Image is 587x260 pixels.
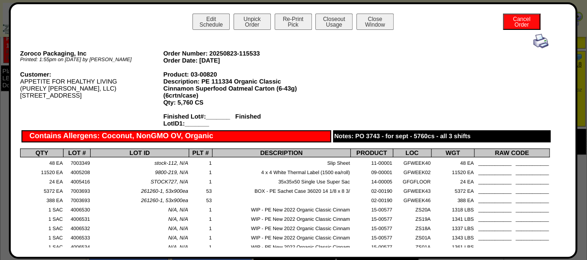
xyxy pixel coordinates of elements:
[393,213,431,223] td: ZS19A
[189,149,212,157] th: PLT #
[431,185,474,195] td: 5372 EA
[356,14,394,30] button: CloseWindow
[168,207,188,213] span: N/A, N/A
[431,232,474,241] td: 1343 LBS
[20,71,163,99] div: APPETITE FOR HEALTHY LIVING (PURELY [PERSON_NAME], LLC) [STREET_ADDRESS]
[212,185,351,195] td: BOX - PE Sachet Case 36020 14 1/8 x 8 3/
[91,149,189,157] th: LOT ID
[168,235,188,241] span: N/A, N/A
[350,157,393,167] td: 11-00001
[503,14,540,30] button: CancelOrder
[192,14,230,30] button: EditSchedule
[21,157,64,167] td: 48 EA
[64,213,91,223] td: 4006531
[163,78,307,99] div: Description: PE 111334 Organic Classic Cinnamon Superfood Oatmeal Carton (6-43g)(6crtn/case)
[64,204,91,213] td: 4006530
[212,149,351,157] th: DESCRIPTION
[393,176,431,185] td: GFGFLOOR
[212,223,351,232] td: WIP - PE New 2022 Organic Classic Cinnam
[64,241,91,251] td: 4006534
[189,195,212,204] td: 53
[155,170,188,176] span: 9800-219, N/A
[393,195,431,204] td: GFWEEK46
[21,176,64,185] td: 24 EA
[21,167,64,176] td: 11520 EA
[474,167,550,176] td: ____________ ____________
[189,157,212,167] td: 1
[64,157,91,167] td: 7003349
[189,223,212,232] td: 1
[155,161,188,166] span: stock-112, N/A
[393,149,431,157] th: LOC
[21,232,64,241] td: 1 SAC
[350,195,393,204] td: 02-00190
[189,167,212,176] td: 1
[431,149,474,157] th: WGT
[474,223,550,232] td: ____________ ____________
[474,232,550,241] td: ____________ ____________
[431,241,474,251] td: 1361 LBS
[163,50,307,57] div: Order Number: 20250823-115533
[474,176,550,185] td: ____________ ____________
[393,223,431,232] td: ZS18A
[189,213,212,223] td: 1
[21,149,64,157] th: QTY
[212,213,351,223] td: WIP - PE New 2022 Organic Classic Cinnam
[21,185,64,195] td: 5372 EA
[21,130,331,142] div: Contains Allergens: Coconut, NonGMO OV, Organic
[20,57,163,63] div: Printed: 1:55pm on [DATE] by [PERSON_NAME]
[431,204,474,213] td: 1318 LBS
[350,149,393,157] th: PRODUCT
[393,157,431,167] td: GFWEEK40
[315,14,353,30] button: CloseoutUsage
[21,241,64,251] td: 1 SAC
[163,113,307,127] div: Finished Lot#:_______ Finished LotID1:_______
[163,71,307,78] div: Product: 03-00820
[189,204,212,213] td: 1
[474,213,550,223] td: ____________ ____________
[474,204,550,213] td: ____________ ____________
[350,223,393,232] td: 15-00577
[431,223,474,232] td: 1337 LBS
[350,185,393,195] td: 02-00190
[431,195,474,204] td: 388 EA
[431,157,474,167] td: 48 EA
[189,241,212,251] td: 1
[474,241,550,251] td: ____________ ____________
[212,232,351,241] td: WIP - PE New 2022 Organic Classic Cinnam
[431,167,474,176] td: 11520 EA
[141,198,188,204] span: 261260-1, 53x900ea
[533,34,548,49] img: print.gif
[64,195,91,204] td: 7003693
[212,204,351,213] td: WIP - PE New 2022 Organic Classic Cinnam
[333,130,551,142] div: Notes: PO 3743 - for sept - 5760cs - all 3 shifts
[350,167,393,176] td: 09-00001
[189,176,212,185] td: 1
[431,176,474,185] td: 24 EA
[474,157,550,167] td: ____________ ____________
[355,21,395,28] a: CloseWindow
[64,176,91,185] td: 4005416
[20,71,163,78] div: Customer:
[189,232,212,241] td: 1
[393,232,431,241] td: ZS01A
[393,241,431,251] td: ZS01A
[21,213,64,223] td: 1 SAC
[474,195,550,204] td: ____________ ____________
[212,176,351,185] td: 35x35x50 Single Use Super Sac
[168,226,188,232] span: N/A, N/A
[393,204,431,213] td: ZS20A
[474,149,550,157] th: RAW CODE
[431,213,474,223] td: 1341 LBS
[474,185,550,195] td: ____________ ____________
[212,241,351,251] td: WIP - PE New 2022 Organic Classic Cinnam
[20,50,163,57] div: Zoroco Packaging, Inc
[350,176,393,185] td: 14-00005
[350,232,393,241] td: 15-00577
[150,179,188,185] span: STOCK727, N/A
[393,167,431,176] td: GFWEEK02
[233,14,271,30] button: UnpickOrder
[64,223,91,232] td: 4006532
[350,241,393,251] td: 15-00577
[212,167,351,176] td: 4 x 4 White Thermal Label (1500 ea/roll)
